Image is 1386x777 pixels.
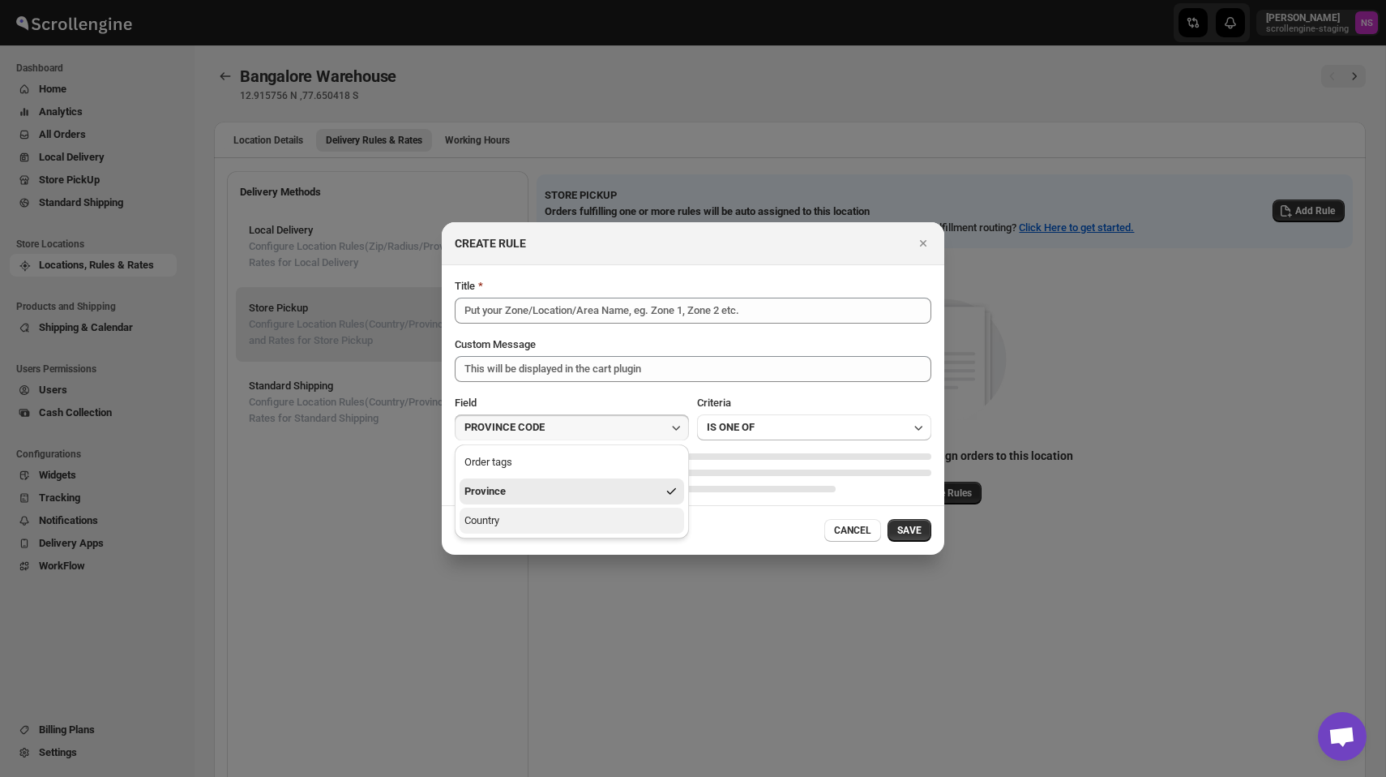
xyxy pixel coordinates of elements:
[455,298,931,324] input: Put your Zone/Location/Area Name, eg. Zone 1, Zone 2 etc.
[697,414,931,440] button: IS ONE OF
[464,454,512,470] div: Order tags
[455,235,526,251] h2: CREATE RULE
[464,483,506,500] div: Province
[464,419,545,436] span: PROVINCE CODE
[824,519,881,542] button: CANCEL
[464,513,499,529] div: Country
[460,479,684,504] button: Province
[912,232,935,255] button: Close
[460,449,684,475] button: Order tags
[455,280,475,292] span: Title
[888,519,931,542] button: SAVE
[455,338,536,350] span: Custom Message
[455,414,689,440] button: PROVINCE CODE
[697,395,731,411] p: Criteria
[897,524,922,537] span: SAVE
[455,395,477,411] p: Field
[707,419,755,436] span: IS ONE OF
[460,508,684,534] button: Country
[834,524,871,537] span: CANCEL
[1318,712,1367,761] div: Open chat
